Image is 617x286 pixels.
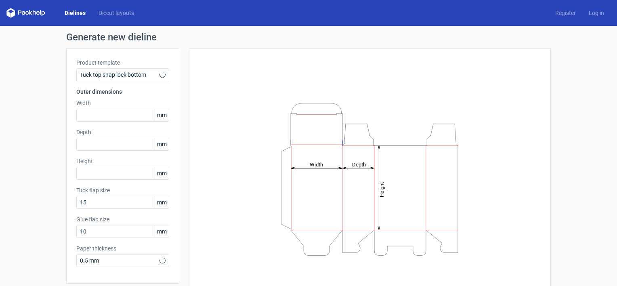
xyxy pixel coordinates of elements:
label: Tuck flap size [76,186,169,194]
label: Glue flap size [76,215,169,223]
a: Register [549,9,582,17]
tspan: Width [310,161,323,167]
label: Product template [76,59,169,67]
label: Height [76,157,169,165]
label: Paper thickness [76,244,169,252]
a: Log in [582,9,611,17]
tspan: Height [379,182,385,197]
label: Width [76,99,169,107]
a: Diecut layouts [92,9,141,17]
span: mm [155,196,169,208]
tspan: Depth [352,161,366,167]
span: mm [155,225,169,238]
span: 0.5 mm [80,257,159,265]
label: Depth [76,128,169,136]
h3: Outer dimensions [76,88,169,96]
span: mm [155,138,169,150]
span: mm [155,167,169,179]
span: mm [155,109,169,121]
a: Dielines [58,9,92,17]
h1: Generate new dieline [66,32,551,42]
span: Tuck top snap lock bottom [80,71,159,79]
